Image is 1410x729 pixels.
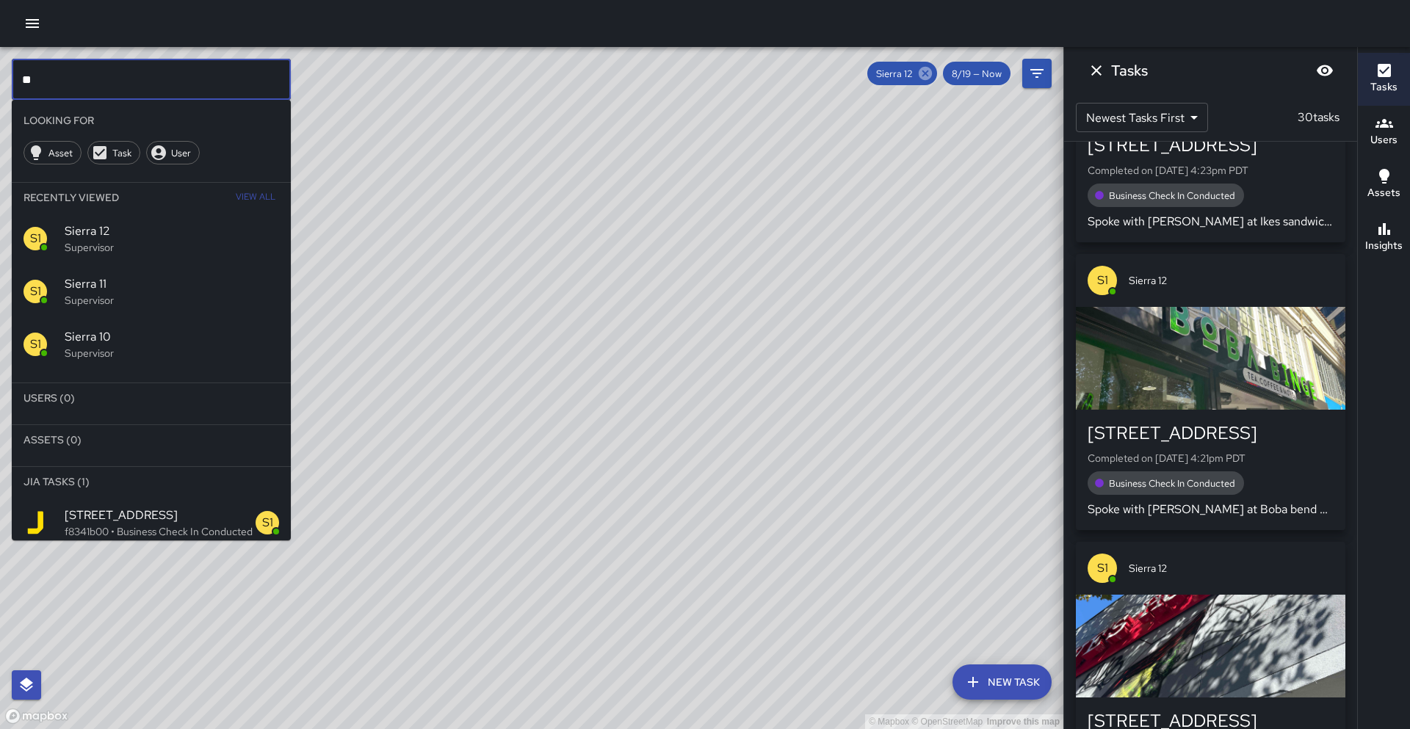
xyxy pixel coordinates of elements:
[1292,109,1345,126] p: 30 tasks
[1022,59,1052,88] button: Filters
[65,346,279,360] p: Supervisor
[30,336,41,353] p: S1
[163,147,199,159] span: User
[1100,477,1244,490] span: Business Check In Conducted
[12,496,291,549] div: [STREET_ADDRESS]f8341b00 • Business Check In Conducted
[952,664,1052,700] button: New Task
[30,230,41,247] p: S1
[12,318,291,371] div: S1Sierra 10Supervisor
[12,183,291,212] li: Recently Viewed
[232,183,279,212] button: View All
[12,106,291,135] li: Looking For
[1358,211,1410,264] button: Insights
[1088,163,1334,178] p: Completed on [DATE] 4:23pm PDT
[1358,106,1410,159] button: Users
[1365,238,1403,254] h6: Insights
[1088,421,1334,445] div: [STREET_ADDRESS]
[1088,134,1334,157] div: [STREET_ADDRESS]
[1088,451,1334,465] p: Completed on [DATE] 4:21pm PDT
[1310,56,1339,85] button: Blur
[1358,159,1410,211] button: Assets
[1076,103,1208,132] div: Newest Tasks First
[867,68,922,80] span: Sierra 12
[236,186,275,209] span: View All
[1088,213,1334,231] p: Spoke with [PERSON_NAME] at Ikes sandwiches they said everything’s all right nothing to report
[1367,185,1400,201] h6: Assets
[943,68,1010,80] span: 8/19 — Now
[1100,189,1244,202] span: Business Check In Conducted
[65,275,279,293] span: Sierra 11
[23,141,82,164] div: Asset
[1097,272,1108,289] p: S1
[867,62,937,85] div: Sierra 12
[104,147,140,159] span: Task
[12,212,291,265] div: S1Sierra 12Supervisor
[1082,56,1111,85] button: Dismiss
[40,147,81,159] span: Asset
[65,293,279,308] p: Supervisor
[146,141,200,164] div: User
[1370,79,1398,95] h6: Tasks
[65,240,279,255] p: Supervisor
[12,265,291,318] div: S1Sierra 11Supervisor
[1358,53,1410,106] button: Tasks
[1088,501,1334,518] p: Spoke with [PERSON_NAME] at Boba bend he said everything is all right. Nothing to report.
[12,425,291,454] li: Assets (0)
[65,222,279,240] span: Sierra 12
[1076,254,1345,530] button: S1Sierra 12[STREET_ADDRESS]Completed on [DATE] 4:21pm PDTBusiness Check In ConductedSpoke with [P...
[87,141,140,164] div: Task
[65,524,256,539] p: f8341b00 • Business Check In Conducted
[12,383,291,413] li: Users (0)
[1129,561,1334,576] span: Sierra 12
[12,467,291,496] li: Jia Tasks (1)
[65,328,279,346] span: Sierra 10
[1111,59,1148,82] h6: Tasks
[1129,273,1334,288] span: Sierra 12
[65,507,256,524] span: [STREET_ADDRESS]
[262,514,273,532] p: S1
[1097,559,1108,577] p: S1
[1370,132,1398,148] h6: Users
[30,283,41,300] p: S1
